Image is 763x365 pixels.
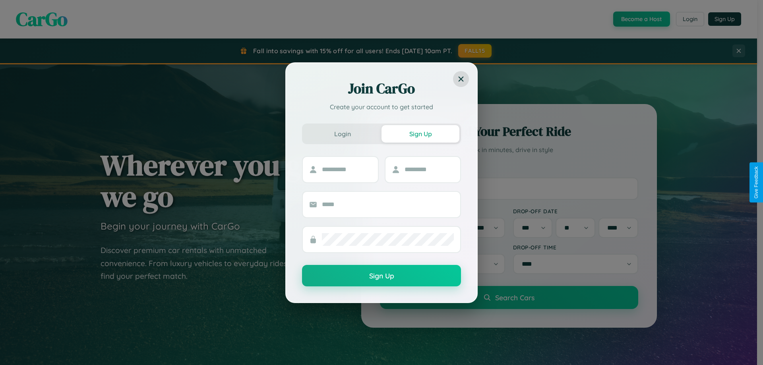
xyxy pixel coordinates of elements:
[304,125,381,143] button: Login
[381,125,459,143] button: Sign Up
[302,102,461,112] p: Create your account to get started
[302,265,461,286] button: Sign Up
[753,166,759,199] div: Give Feedback
[302,79,461,98] h2: Join CarGo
